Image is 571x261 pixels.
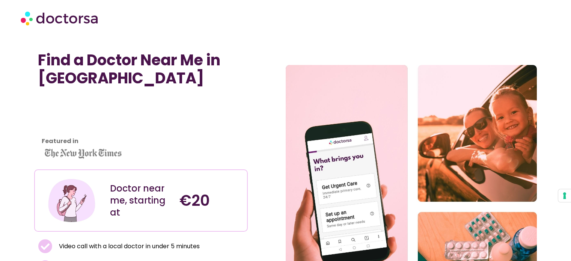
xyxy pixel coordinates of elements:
button: Your consent preferences for tracking technologies [558,189,571,202]
h4: €20 [179,192,241,210]
span: Video call with a local doctor in under 5 minutes [57,241,200,252]
div: Doctor near me, starting at [110,183,172,219]
img: Illustration depicting a young woman in a casual outfit, engaged with her smartphone. She has a p... [47,176,96,225]
h1: Find a Doctor Near Me in [GEOGRAPHIC_DATA] [38,51,244,87]
strong: Featured in [42,137,78,145]
iframe: Customer reviews powered by Trustpilot [38,95,105,151]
